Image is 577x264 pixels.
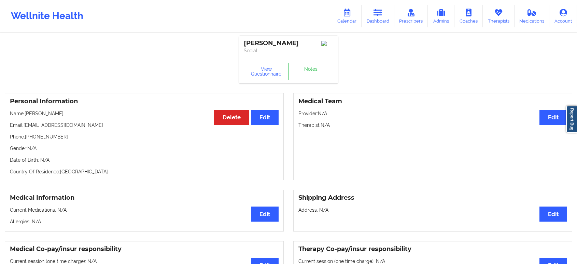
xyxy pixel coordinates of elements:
[10,145,279,152] p: Gender: N/A
[10,122,279,129] p: Email: [EMAIL_ADDRESS][DOMAIN_NAME]
[10,97,279,105] h3: Personal Information
[10,133,279,140] p: Phone: [PHONE_NUMBER]
[298,207,567,213] p: Address: N/A
[298,97,567,105] h3: Medical Team
[214,110,249,125] button: Delete
[10,218,279,225] p: Allergies: N/A
[454,5,483,27] a: Coaches
[539,207,567,221] button: Edit
[539,110,567,125] button: Edit
[298,122,567,129] p: Therapist: N/A
[298,110,567,117] p: Provider: N/A
[394,5,428,27] a: Prescribers
[332,5,362,27] a: Calendar
[362,5,394,27] a: Dashboard
[10,207,279,213] p: Current Medications: N/A
[244,63,289,80] button: View Questionnaire
[251,110,279,125] button: Edit
[483,5,515,27] a: Therapists
[288,63,334,80] a: Notes
[549,5,577,27] a: Account
[428,5,454,27] a: Admins
[515,5,550,27] a: Medications
[298,194,567,202] h3: Shipping Address
[10,168,279,175] p: Country Of Residence: [GEOGRAPHIC_DATA]
[244,47,333,54] p: Social
[566,106,577,133] a: Report Bug
[251,207,279,221] button: Edit
[10,157,279,163] p: Date of Birth: N/A
[298,245,567,253] h3: Therapy Co-pay/insur responsibility
[244,39,333,47] div: [PERSON_NAME]
[10,194,279,202] h3: Medical Information
[321,41,333,46] img: Image%2Fplaceholer-image.png
[10,245,279,253] h3: Medical Co-pay/insur responsibility
[10,110,279,117] p: Name: [PERSON_NAME]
